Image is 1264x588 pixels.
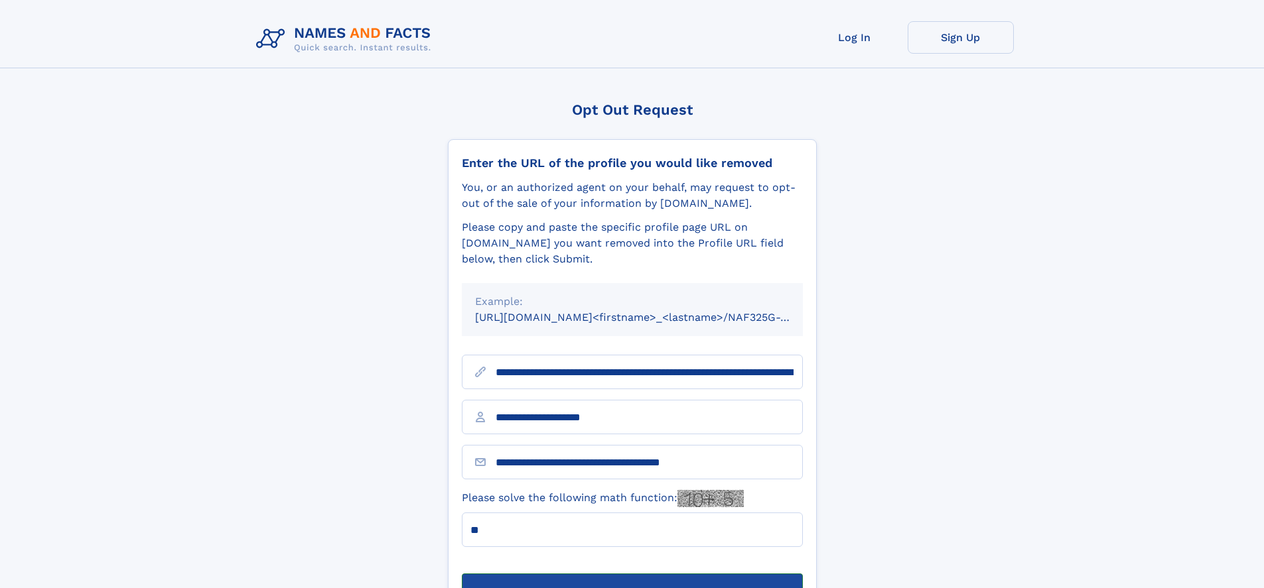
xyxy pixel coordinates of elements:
[462,156,803,170] div: Enter the URL of the profile you would like removed
[475,294,790,310] div: Example:
[448,101,817,118] div: Opt Out Request
[802,21,908,54] a: Log In
[475,311,828,323] small: [URL][DOMAIN_NAME]<firstname>_<lastname>/NAF325G-xxxxxxxx
[251,21,442,57] img: Logo Names and Facts
[908,21,1014,54] a: Sign Up
[462,180,803,211] div: You, or an authorized agent on your behalf, may request to opt-out of the sale of your informatio...
[462,219,803,267] div: Please copy and paste the specific profile page URL on [DOMAIN_NAME] you want removed into the Pr...
[462,490,744,507] label: Please solve the following math function:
